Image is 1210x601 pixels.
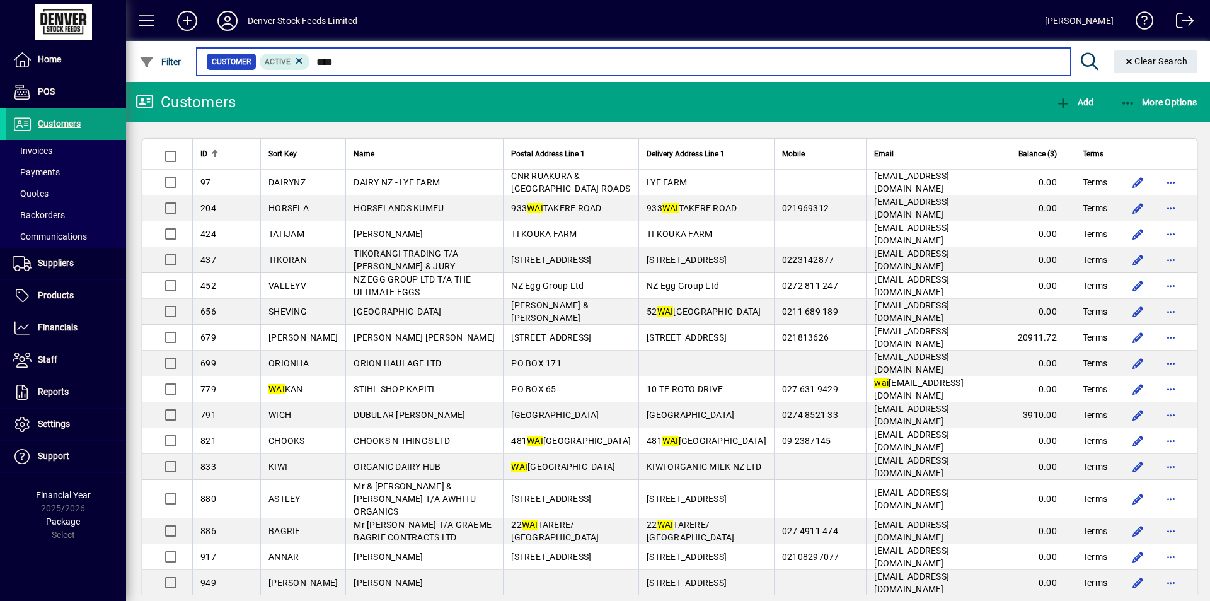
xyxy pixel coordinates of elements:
em: WAI [527,436,543,446]
button: Add [167,9,207,32]
td: 0.00 [1010,480,1075,518]
a: POS [6,76,126,108]
span: ORIONHA [268,358,309,368]
span: Reports [38,387,69,397]
span: [STREET_ADDRESS] [647,255,727,265]
a: Home [6,44,126,76]
span: Settings [38,419,70,429]
span: BAGRIE [268,526,301,536]
span: Name [354,147,374,161]
span: [EMAIL_ADDRESS][DOMAIN_NAME] [874,455,949,478]
span: 021813626 [782,332,829,342]
span: DAIRYNZ [268,177,306,187]
td: 0.00 [1010,544,1075,570]
span: 679 [200,332,216,342]
span: Staff [38,354,57,365]
span: Terms [1083,576,1107,589]
span: Terms [1083,254,1107,266]
span: 10 TE ROTO DRIVE [647,384,723,394]
em: WAI [527,203,543,213]
span: Filter [139,57,181,67]
span: KIWI [268,462,287,472]
a: Reports [6,376,126,408]
span: CNR RUAKURA & [GEOGRAPHIC_DATA] ROADS [511,171,630,194]
span: 0223142877 [782,255,834,265]
span: NZ Egg Group Ltd [511,281,584,291]
span: 821 [200,436,216,446]
span: 22 TARERE/ [GEOGRAPHIC_DATA] [511,520,599,542]
button: More options [1161,573,1181,593]
span: 933 TAKERE ROAD [647,203,737,213]
button: Profile [207,9,248,32]
a: Payments [6,161,126,183]
a: Communications [6,226,126,247]
span: Terms [1083,460,1107,473]
span: Customer [212,55,251,68]
span: Mr & [PERSON_NAME] & [PERSON_NAME] T/A AWHITU ORGANICS [354,481,476,516]
span: [EMAIL_ADDRESS][DOMAIN_NAME] [874,197,949,219]
td: 0.00 [1010,351,1075,376]
span: 02108297077 [782,552,839,562]
span: 833 [200,462,216,472]
span: [PERSON_NAME] [354,229,423,239]
a: Financials [6,312,126,344]
span: Terms [1083,202,1107,214]
span: CHOOKS N THINGS LTD [354,436,450,446]
span: [EMAIL_ADDRESS][DOMAIN_NAME] [874,223,949,245]
button: More options [1161,521,1181,541]
span: 22 TARERE/ [GEOGRAPHIC_DATA] [647,520,734,542]
button: More options [1161,379,1181,399]
div: Balance ($) [1018,147,1068,161]
span: 0274 8521 33 [782,410,838,420]
span: Terms [1083,147,1103,161]
span: KIWI ORGANIC MILK NZ LTD [647,462,761,472]
a: Knowledge Base [1126,3,1154,44]
span: 699 [200,358,216,368]
span: Terms [1083,435,1107,447]
span: [EMAIL_ADDRESS][DOMAIN_NAME] [874,520,949,542]
span: Mr [PERSON_NAME] T/A GRAEME BAGRIE CONTRACTS LTD [354,520,492,542]
span: TAITJAM [268,229,304,239]
span: Terms [1083,357,1107,370]
span: 204 [200,203,216,213]
td: 20911.72 [1010,325,1075,351]
button: More options [1161,431,1181,451]
span: 481 [GEOGRAPHIC_DATA] [511,436,631,446]
span: Clear Search [1124,56,1188,66]
span: [STREET_ADDRESS] [511,552,591,562]
button: Edit [1128,379,1148,399]
button: Edit [1128,489,1148,509]
td: 0.00 [1010,518,1075,544]
button: Edit [1128,457,1148,477]
span: NZ EGG GROUP LTD T/A THE ULTIMATE EGGS [354,274,471,297]
span: Backorders [13,210,65,220]
span: Terms [1083,525,1107,537]
td: 0.00 [1010,273,1075,299]
td: 0.00 [1010,299,1075,325]
button: Edit [1128,327,1148,347]
a: Backorders [6,204,126,226]
button: More Options [1117,91,1201,114]
span: 027 4911 474 [782,526,838,536]
div: Denver Stock Feeds Limited [248,11,358,31]
td: 0.00 [1010,570,1075,596]
div: Mobile [782,147,859,161]
td: 0.00 [1010,247,1075,273]
span: TIKORAN [268,255,307,265]
td: 0.00 [1010,454,1075,480]
span: Add [1056,97,1093,107]
td: 0.00 [1010,428,1075,454]
span: LYE FARM [647,177,687,187]
span: Communications [13,231,87,242]
span: [STREET_ADDRESS] [511,255,591,265]
span: POS [38,86,55,96]
span: Sort Key [268,147,297,161]
span: [STREET_ADDRESS] [511,494,591,504]
span: WICH [268,410,291,420]
span: Delivery Address Line 1 [647,147,725,161]
button: More options [1161,489,1181,509]
span: 933 TAKERE ROAD [511,203,601,213]
span: [STREET_ADDRESS] [647,578,727,588]
span: TIKORANGI TRADING T/A [PERSON_NAME] & JURY [354,248,458,271]
span: 791 [200,410,216,420]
